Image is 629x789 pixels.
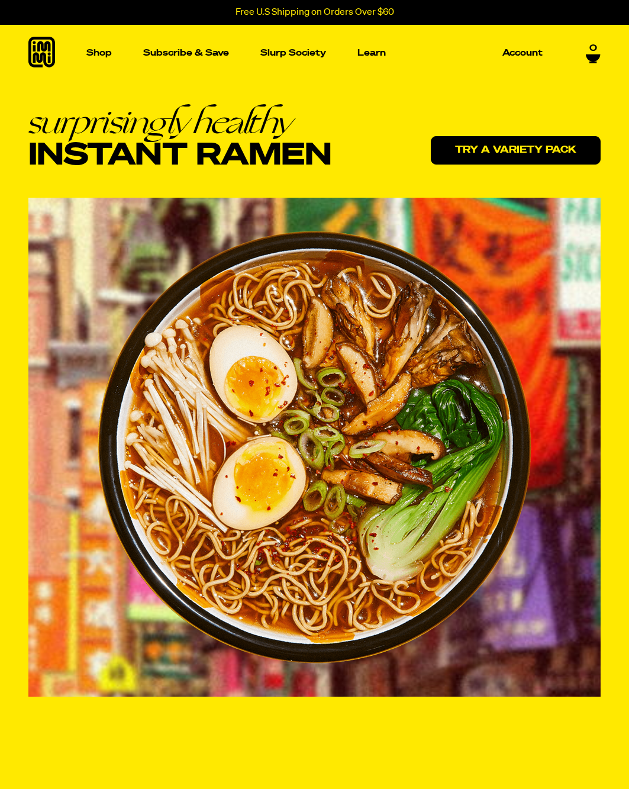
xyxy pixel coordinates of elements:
p: Free U.S Shipping on Orders Over $60 [236,7,394,18]
p: Learn [357,49,386,57]
a: Try a variety pack [431,136,601,165]
em: surprisingly healthy [28,105,331,139]
a: Account [498,44,547,62]
a: Shop [82,25,117,81]
a: Slurp Society [256,44,331,62]
p: Shop [86,49,112,57]
span: 0 [589,43,597,54]
a: Subscribe & Save [138,44,234,62]
nav: Main navigation [82,25,547,81]
img: Ramen bowl [98,231,531,664]
h1: Instant Ramen [28,105,331,172]
p: Subscribe & Save [143,49,229,57]
p: Slurp Society [260,49,326,57]
a: 0 [586,43,601,63]
p: Account [502,49,543,57]
a: Learn [353,25,391,81]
